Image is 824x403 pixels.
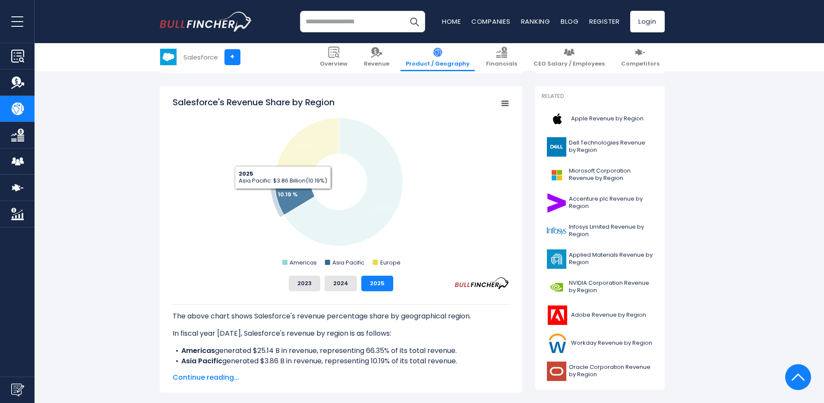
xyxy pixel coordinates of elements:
[481,43,522,71] a: Financials
[569,364,653,378] span: Oracle Corporation Revenue by Region
[486,60,517,68] span: Financials
[373,204,395,212] text: 66.35 %
[547,193,566,213] img: ACN logo
[547,362,566,381] img: ORCL logo
[173,372,509,383] span: Continue reading...
[542,107,658,131] a: Apple Revenue by Region
[160,12,253,31] a: Go to homepage
[528,43,610,71] a: CEO Salary / Employees
[569,224,653,238] span: Infosys Limited Revenue by Region
[471,17,511,26] a: Companies
[589,17,620,26] a: Register
[547,334,568,353] img: WDAY logo
[542,135,658,159] a: Dell Technologies Revenue by Region
[547,277,566,297] img: NVDA logo
[547,109,568,129] img: AAPL logo
[278,190,298,198] text: 10.19 %
[569,252,653,266] span: Applied Materials Revenue by Region
[561,17,579,26] a: Blog
[290,258,317,267] text: Americas
[224,49,240,65] a: +
[569,167,653,182] span: Microsoft Corporation Revenue by Region
[183,52,218,62] div: Salesforce
[571,312,646,319] span: Adobe Revenue by Region
[630,11,665,32] a: Login
[542,303,658,327] a: Adobe Revenue by Region
[173,96,509,269] svg: Salesforce's Revenue Share by Region
[542,247,658,271] a: Applied Materials Revenue by Region
[173,311,509,321] p: The above chart shows Salesforce's revenue percentage share by geographical region.
[320,60,347,68] span: Overview
[404,11,425,32] button: Search
[542,219,658,243] a: Infosys Limited Revenue by Region
[173,346,509,356] li: generated $25.14 B in revenue, representing 66.35% of its total revenue.
[160,49,177,65] img: CRM logo
[521,17,550,26] a: Ranking
[621,60,660,68] span: Competitors
[542,275,658,299] a: NVIDIA Corporation Revenue by Region
[359,43,395,71] a: Revenue
[542,163,658,187] a: Microsoft Corporation Revenue by Region
[442,17,461,26] a: Home
[325,276,357,291] button: 2024
[364,60,389,68] span: Revenue
[289,276,320,291] button: 2023
[181,346,215,356] b: Americas
[571,340,652,347] span: Workday Revenue by Region
[542,93,658,100] p: Related
[547,221,566,241] img: INFY logo
[173,96,335,108] tspan: Salesforce's Revenue Share by Region
[332,258,364,267] text: Asia Pacific
[571,115,644,123] span: Apple Revenue by Region
[315,43,353,71] a: Overview
[181,366,206,376] b: Europe
[401,43,475,71] a: Product / Geography
[173,366,509,377] li: generated $8.89 B in revenue, representing 23.46% of its total revenue.
[547,137,566,157] img: DELL logo
[569,195,653,210] span: Accenture plc Revenue by Region
[547,249,566,269] img: AMAT logo
[569,280,653,294] span: NVIDIA Corporation Revenue by Region
[380,258,400,267] text: Europe
[547,165,566,185] img: MSFT logo
[406,60,470,68] span: Product / Geography
[160,12,253,31] img: bullfincher logo
[616,43,665,71] a: Competitors
[547,305,568,325] img: ADBE logo
[173,356,509,366] li: generated $3.86 B in revenue, representing 10.19% of its total revenue.
[294,141,316,149] text: 23.46 %
[542,191,658,215] a: Accenture plc Revenue by Region
[542,331,658,355] a: Workday Revenue by Region
[569,139,653,154] span: Dell Technologies Revenue by Region
[534,60,605,68] span: CEO Salary / Employees
[181,356,222,366] b: Asia Pacific
[542,359,658,383] a: Oracle Corporation Revenue by Region
[173,328,509,339] p: In fiscal year [DATE], Salesforce's revenue by region is as follows:
[361,276,393,291] button: 2025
